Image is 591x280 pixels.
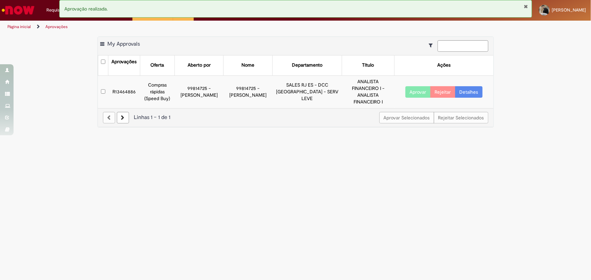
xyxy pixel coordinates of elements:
span: [PERSON_NAME] [552,7,586,13]
span: My Approvals [108,41,140,47]
td: SALES RJ ES - DCC [GEOGRAPHIC_DATA] - SERV LEVE [272,75,342,108]
td: R13464886 [108,75,140,108]
div: Linhas 1 − 1 de 1 [103,114,488,121]
div: Aberto por [188,62,211,69]
th: Aprovações [108,55,140,75]
div: Nome [241,62,254,69]
span: Aprovação realizada. [65,6,108,12]
a: Aprovações [45,24,68,29]
button: Fechar Notificação [524,4,528,9]
div: Departamento [292,62,322,69]
span: Requisições [46,7,70,14]
button: Rejeitar [430,86,456,98]
td: ANALISTA FINANCEIRO I - ANALISTA FINANCEIRO I [342,75,395,108]
div: Oferta [150,62,164,69]
div: Aprovações [112,59,137,65]
ul: Trilhas de página [5,21,389,33]
td: 99814725 - [PERSON_NAME] [224,75,272,108]
div: Ações [437,62,450,69]
a: Página inicial [7,24,31,29]
img: ServiceNow [1,3,36,17]
a: Detalhes [455,86,483,98]
button: Aprovar [405,86,431,98]
i: Mostrar filtros para: Suas Solicitações [429,43,436,48]
div: Título [362,62,374,69]
td: Compras rápidas (Speed Buy) [140,75,175,108]
td: 99814725 - [PERSON_NAME] [175,75,224,108]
